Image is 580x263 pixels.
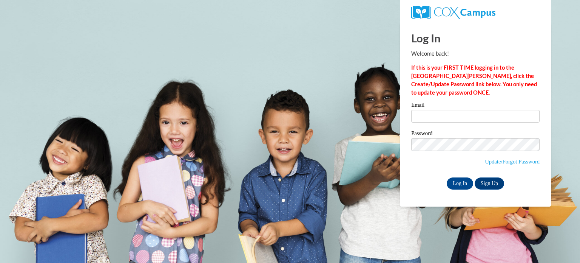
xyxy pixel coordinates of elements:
[447,177,473,190] input: Log In
[411,50,540,58] p: Welcome back!
[411,131,540,138] label: Password
[485,159,540,165] a: Update/Forgot Password
[411,9,495,15] a: COX Campus
[411,30,540,46] h1: Log In
[411,102,540,110] label: Email
[411,6,495,19] img: COX Campus
[475,177,504,190] a: Sign Up
[411,64,537,96] strong: If this is your FIRST TIME logging in to the [GEOGRAPHIC_DATA][PERSON_NAME], click the Create/Upd...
